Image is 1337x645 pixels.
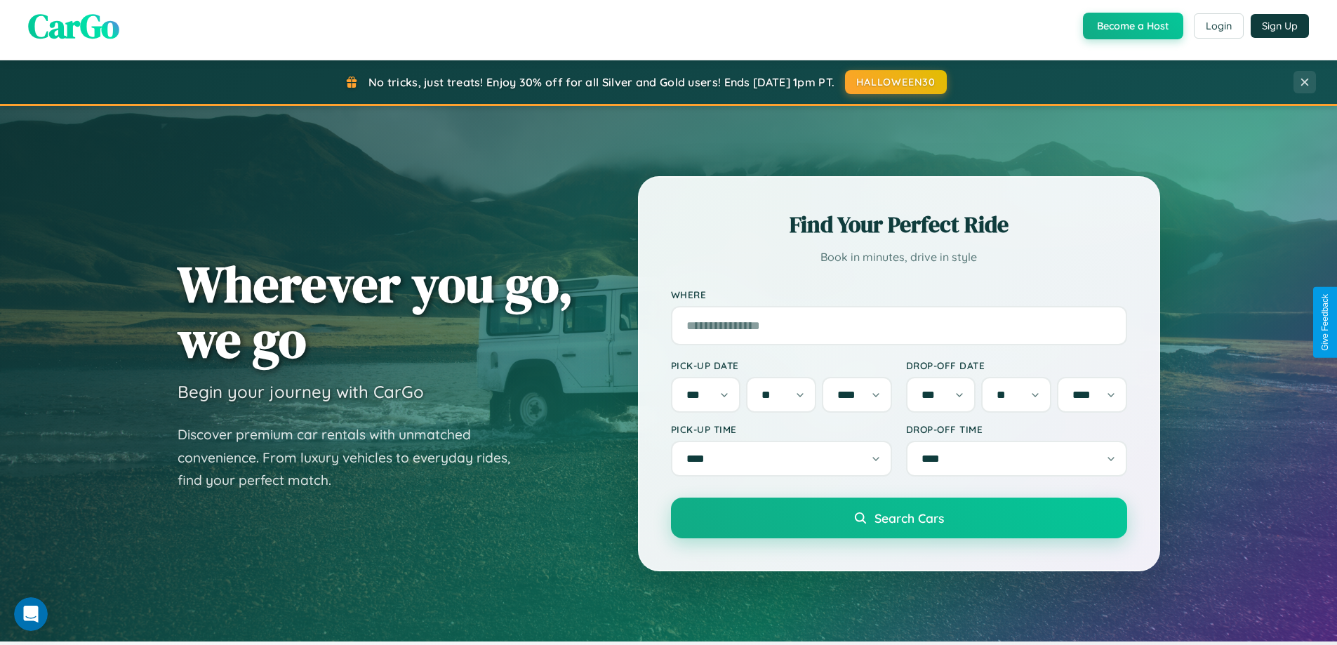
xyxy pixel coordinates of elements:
span: Search Cars [874,510,944,526]
span: No tricks, just treats! Enjoy 30% off for all Silver and Gold users! Ends [DATE] 1pm PT. [368,75,834,89]
button: HALLOWEEN30 [845,70,947,94]
label: Drop-off Time [906,423,1127,435]
label: Pick-up Date [671,359,892,371]
label: Drop-off Date [906,359,1127,371]
h1: Wherever you go, we go [178,256,573,367]
button: Sign Up [1251,14,1309,38]
span: CarGo [28,3,119,49]
div: Give Feedback [1320,294,1330,351]
label: Where [671,288,1127,300]
h2: Find Your Perfect Ride [671,209,1127,240]
button: Become a Host [1083,13,1183,39]
p: Book in minutes, drive in style [671,247,1127,267]
p: Discover premium car rentals with unmatched convenience. From luxury vehicles to everyday rides, ... [178,423,528,492]
button: Search Cars [671,498,1127,538]
label: Pick-up Time [671,423,892,435]
iframe: Intercom live chat [14,597,48,631]
h3: Begin your journey with CarGo [178,381,424,402]
button: Login [1194,13,1244,39]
